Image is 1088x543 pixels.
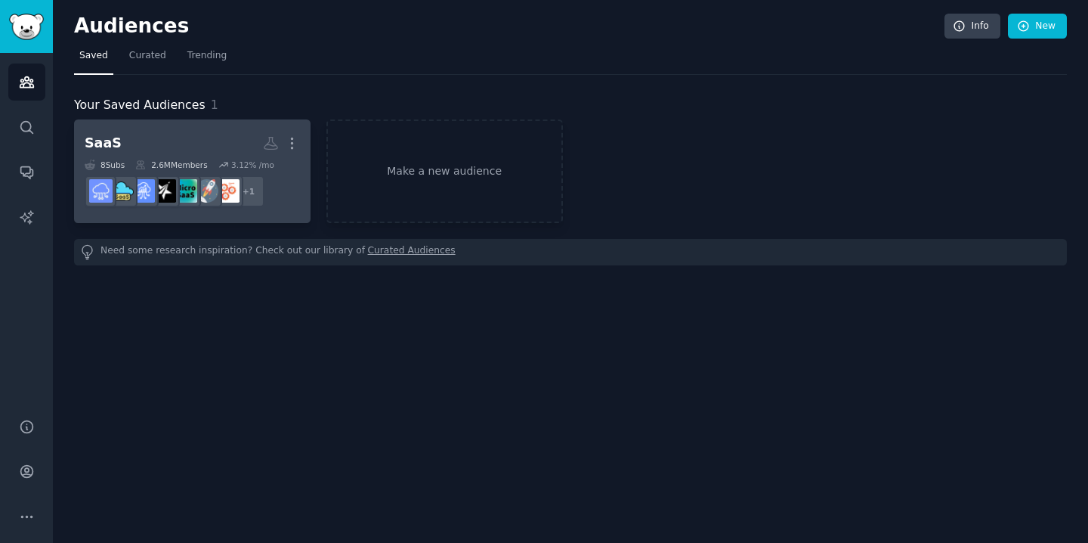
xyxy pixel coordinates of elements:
img: SaaS [89,179,113,203]
div: 8 Sub s [85,160,125,170]
a: New [1008,14,1067,39]
a: SaaS8Subs2.6MMembers3.12% /mo+1GrowthHackingstartupsmicrosaasSaaSMarketingSaaSSalesmicro_saasSaaS [74,119,311,223]
a: Info [944,14,1000,39]
img: SaaSSales [131,179,155,203]
img: microsaas [174,179,197,203]
div: SaaS [85,134,122,153]
h2: Audiences [74,14,944,39]
img: micro_saas [110,179,134,203]
img: startups [195,179,218,203]
img: GummySearch logo [9,14,44,40]
a: Saved [74,44,113,75]
a: Trending [182,44,232,75]
a: Make a new audience [326,119,563,223]
div: Need some research inspiration? Check out our library of [74,239,1067,265]
img: GrowthHacking [216,179,240,203]
a: Curated Audiences [368,244,456,260]
img: SaaSMarketing [153,179,176,203]
div: + 1 [233,175,264,207]
span: 1 [211,98,218,112]
div: 3.12 % /mo [231,160,274,170]
span: Curated [129,49,166,63]
a: Curated [124,44,172,75]
div: 2.6M Members [135,160,207,170]
span: Saved [79,49,108,63]
span: Your Saved Audiences [74,96,206,115]
span: Trending [187,49,227,63]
